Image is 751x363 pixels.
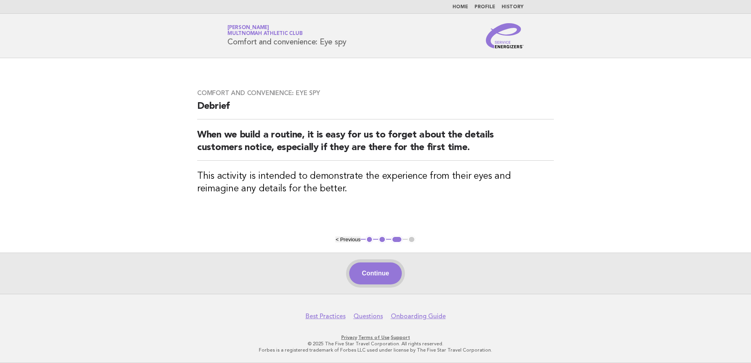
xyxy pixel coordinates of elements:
[474,5,495,9] a: Profile
[502,5,524,9] a: History
[391,335,410,340] a: Support
[306,312,346,320] a: Best Practices
[135,347,616,353] p: Forbes is a registered trademark of Forbes LLC used under license by The Five Star Travel Corpora...
[197,170,554,195] h3: This activity is intended to demonstrate the experience from their eyes and reimagine any details...
[197,100,554,119] h2: Debrief
[135,341,616,347] p: © 2025 The Five Star Travel Corporation. All rights reserved.
[391,236,403,244] button: 3
[358,335,390,340] a: Terms of Use
[366,236,374,244] button: 1
[341,335,357,340] a: Privacy
[135,334,616,341] p: · ·
[354,312,383,320] a: Questions
[391,312,446,320] a: Onboarding Guide
[227,26,346,46] h1: Comfort and convenience: Eye spy
[486,23,524,48] img: Service Energizers
[335,236,360,242] button: < Previous
[197,129,554,161] h2: When we build a routine, it is easy for us to forget about the details customers notice, especial...
[452,5,468,9] a: Home
[349,262,401,284] button: Continue
[227,31,302,37] span: Multnomah Athletic Club
[378,236,386,244] button: 2
[227,25,302,36] a: [PERSON_NAME]Multnomah Athletic Club
[197,89,554,97] h3: Comfort and convenience: Eye spy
